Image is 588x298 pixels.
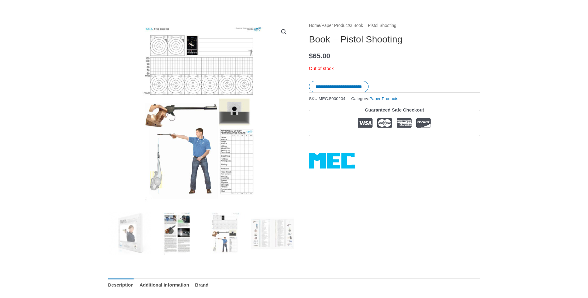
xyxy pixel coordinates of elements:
span: Category: [351,95,398,103]
bdi: 65.00 [309,52,330,60]
img: Book - Pistol Shooting - Image 2 [156,212,199,255]
nav: Breadcrumb [309,22,480,30]
img: Book - Pistol Shooting - Image 4 [251,212,294,255]
img: Book - Pistol Shooting [108,212,151,255]
img: Book - Pistol Shooting - Image 3 [108,22,294,208]
span: $ [309,52,313,60]
p: Out of stock [309,64,480,73]
h1: Book – Pistol Shooting [309,34,480,45]
legend: Guaranteed Safe Checkout [362,106,427,114]
span: SKU: [309,95,346,103]
a: Home [309,23,321,28]
a: MEC [309,153,355,169]
a: Paper Products [321,23,351,28]
a: Description [108,278,134,292]
a: Brand [195,278,208,292]
a: Additional information [139,278,189,292]
a: Paper Products [369,96,398,101]
a: View full-screen image gallery [278,26,290,37]
iframe: Customer reviews powered by Trustpilot [309,141,480,148]
img: Book - Pistol Shooting - Image 3 [203,212,246,255]
span: MEC.5000204 [319,96,345,101]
